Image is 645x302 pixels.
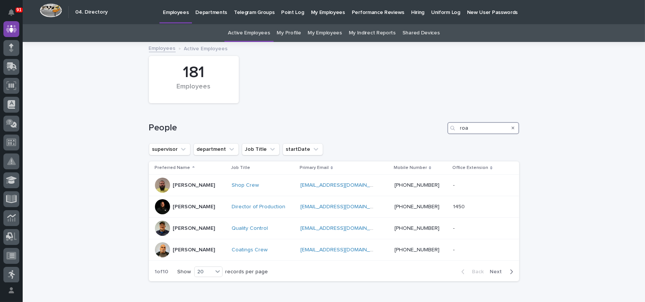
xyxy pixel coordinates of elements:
a: [PHONE_NUMBER] [394,247,439,252]
a: Coatings Crew [232,247,268,253]
p: [PERSON_NAME] [173,225,215,232]
a: [EMAIL_ADDRESS][DOMAIN_NAME] [300,247,386,252]
span: Next [490,269,507,274]
div: 181 [162,63,226,82]
button: Notifications [3,5,19,20]
p: 1 of 10 [149,263,175,281]
button: supervisor [149,143,190,155]
p: Mobile Number [394,164,427,172]
tr: [PERSON_NAME]Quality Control [EMAIL_ADDRESS][DOMAIN_NAME] [PHONE_NUMBER]-- [149,218,519,239]
a: Shared Devices [402,24,440,42]
div: 20 [195,268,213,276]
tr: [PERSON_NAME]Shop Crew [EMAIL_ADDRESS][DOMAIN_NAME] [PHONE_NUMBER]-- [149,175,519,196]
a: [PHONE_NUMBER] [394,183,439,188]
p: Job Title [231,164,250,172]
a: My Profile [277,24,301,42]
span: Back [468,269,484,274]
tr: [PERSON_NAME]Director of Production [EMAIL_ADDRESS][DOMAIN_NAME] [PHONE_NUMBER]14501450 [149,196,519,218]
a: [PHONE_NUMBER] [394,204,439,209]
a: Employees [149,43,176,52]
a: [EMAIL_ADDRESS][DOMAIN_NAME] [300,183,386,188]
div: Employees [162,83,226,99]
p: Show [178,269,191,275]
a: Quality Control [232,225,268,232]
p: [PERSON_NAME] [173,204,215,210]
a: My Indirect Reports [349,24,396,42]
button: Job Title [242,143,280,155]
p: Primary Email [300,164,329,172]
p: - [453,224,456,232]
a: My Employees [308,24,342,42]
button: startDate [283,143,323,155]
a: [PHONE_NUMBER] [394,226,439,231]
p: 1450 [453,202,466,210]
p: Office Extension [452,164,488,172]
a: Shop Crew [232,182,259,189]
h2: 04. Directory [75,9,108,15]
p: Active Employees [184,44,228,52]
p: 91 [17,7,22,12]
tr: [PERSON_NAME]Coatings Crew [EMAIL_ADDRESS][DOMAIN_NAME] [PHONE_NUMBER]-- [149,239,519,261]
p: records per page [226,269,268,275]
a: [EMAIL_ADDRESS][DOMAIN_NAME] [300,226,386,231]
img: Workspace Logo [40,3,62,17]
a: Director of Production [232,204,285,210]
p: [PERSON_NAME] [173,247,215,253]
p: - [453,181,456,189]
p: [PERSON_NAME] [173,182,215,189]
button: department [193,143,239,155]
a: Active Employees [228,24,270,42]
a: [EMAIL_ADDRESS][DOMAIN_NAME] [300,204,386,209]
h1: People [149,122,444,133]
button: Next [487,268,519,275]
div: Notifications91 [9,9,19,21]
p: - [453,245,456,253]
p: Preferred Name [155,164,190,172]
button: Back [455,268,487,275]
input: Search [447,122,519,134]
